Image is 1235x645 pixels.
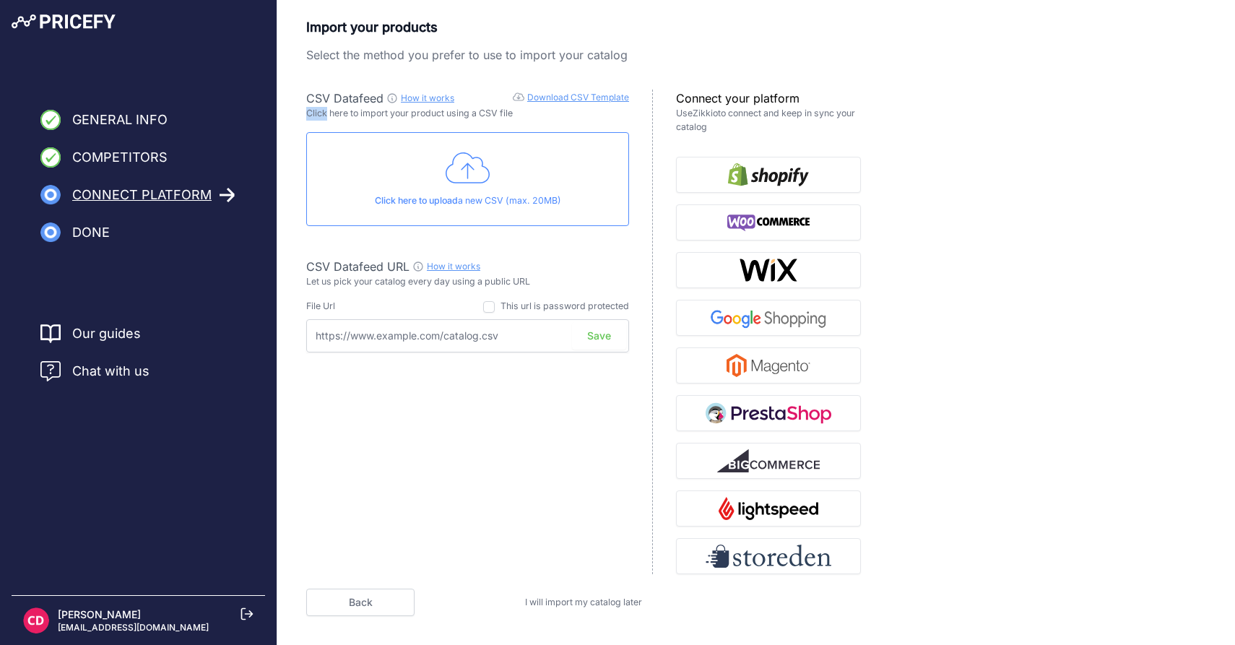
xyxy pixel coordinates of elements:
[72,147,168,168] span: Competitors
[58,607,209,622] p: [PERSON_NAME]
[306,589,415,616] a: Back
[572,322,626,350] button: Save
[706,306,831,329] img: Google Shopping
[739,259,798,282] img: Wix
[693,108,718,118] a: Zikkio
[676,90,861,107] p: Connect your platform
[306,107,629,121] p: Click here to import your product using a CSV file
[58,622,209,633] p: [EMAIL_ADDRESS][DOMAIN_NAME]
[727,354,810,377] img: Magento 2
[72,222,110,243] span: Done
[72,110,168,130] span: General Info
[318,194,617,208] p: a new CSV (max. 20MB)
[72,185,212,205] span: Connect Platform
[527,92,629,103] a: Download CSV Template
[72,324,141,344] a: Our guides
[306,259,409,274] span: CSV Datafeed URL
[676,107,861,134] p: Use to connect and keep in sync your catalog
[306,91,383,105] span: CSV Datafeed
[306,46,861,64] p: Select the method you prefer to use to import your catalog
[500,300,629,313] div: This url is password protected
[375,195,458,206] span: Click here to upload
[401,92,454,103] a: How it works
[12,14,116,29] img: Pricefy Logo
[40,361,149,381] a: Chat with us
[306,17,861,38] p: Import your products
[306,300,335,313] div: File Url
[717,449,820,472] img: BigCommerce
[706,402,831,425] img: PrestaShop
[72,361,149,381] span: Chat with us
[719,497,818,520] img: Lightspeed
[706,545,831,568] img: Storeden
[306,319,629,352] input: https://www.example.com/catalog.csv
[427,261,480,272] a: How it works
[525,597,642,607] a: I will import my catalog later
[728,163,809,186] img: Shopify
[727,211,810,234] img: WooCommerce
[306,275,629,289] p: Let us pick your catalog every day using a public URL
